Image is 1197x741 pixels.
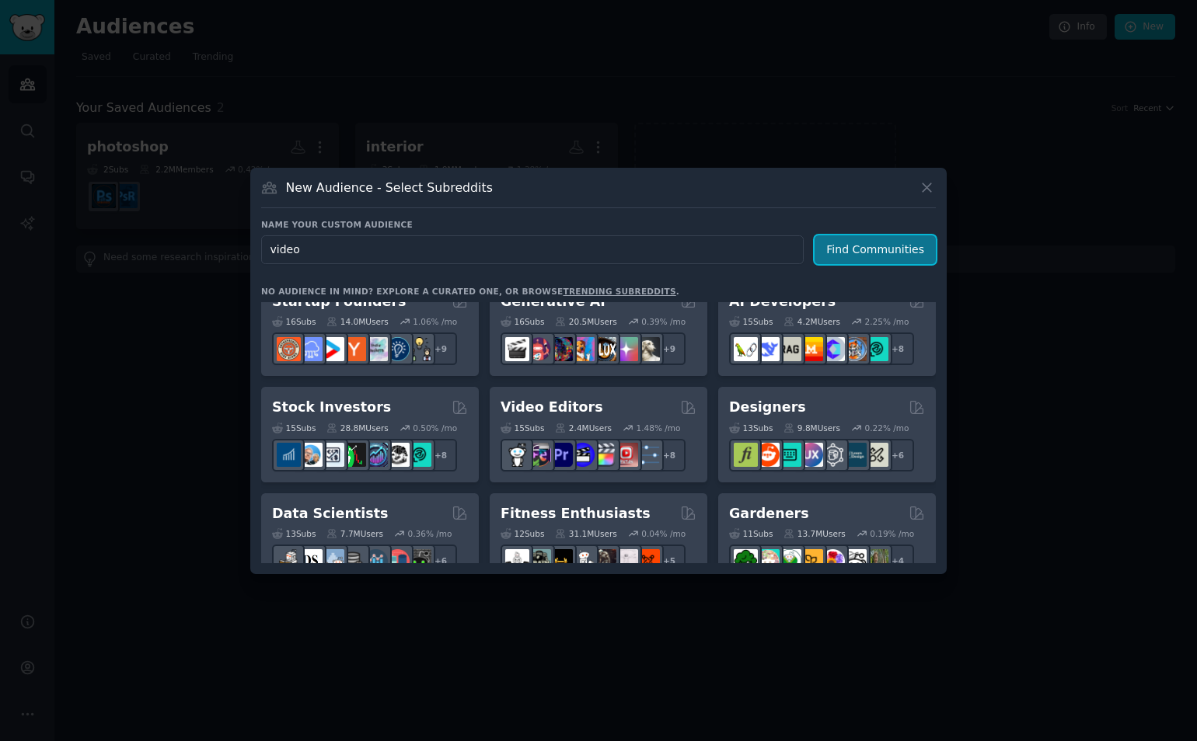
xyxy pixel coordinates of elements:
[881,332,914,365] div: + 8
[272,316,316,327] div: 16 Sub s
[261,286,679,297] div: No audience in mind? Explore a curated one, or browse .
[636,549,660,573] img: personaltraining
[424,544,457,577] div: + 6
[277,337,301,361] img: EntrepreneurRideAlong
[342,337,366,361] img: ycombinator
[555,528,616,539] div: 31.1M Users
[653,544,686,577] div: + 5
[298,443,323,467] img: ValueInvesting
[571,337,595,361] img: sdforall
[320,549,344,573] img: statistics
[870,528,914,539] div: 0.19 % /mo
[571,443,595,467] img: VideoEditors
[501,292,605,311] h2: Generative AI
[864,549,888,573] img: GardenersWorld
[729,316,773,327] div: 15 Sub s
[799,549,823,573] img: GardeningUK
[729,292,836,311] h2: AI Developers
[821,549,845,573] img: flowers
[386,337,410,361] img: Entrepreneurship
[277,443,301,467] img: dividends
[272,504,388,524] h2: Data Scientists
[505,443,529,467] img: gopro
[424,439,457,471] div: + 8
[272,398,391,417] h2: Stock Investors
[756,549,780,573] img: succulents
[729,398,806,417] h2: Designers
[408,528,452,539] div: 0.36 % /mo
[407,443,431,467] img: technicalanalysis
[527,443,551,467] img: editors
[549,443,573,467] img: premiere
[636,337,660,361] img: DreamBooth
[729,423,773,433] div: 13 Sub s
[756,337,780,361] img: DeepSeek
[592,549,616,573] img: fitness30plus
[407,549,431,573] img: data
[777,443,801,467] img: UI_Design
[636,443,660,467] img: postproduction
[815,235,936,264] button: Find Communities
[364,549,388,573] img: analytics
[777,337,801,361] img: Rag
[272,292,406,311] h2: Startup Founders
[592,443,616,467] img: finalcutpro
[501,398,603,417] h2: Video Editors
[571,549,595,573] img: weightroom
[821,337,845,361] img: OpenSourceAI
[614,443,638,467] img: Youtubevideo
[272,423,316,433] div: 15 Sub s
[501,528,544,539] div: 12 Sub s
[555,316,616,327] div: 20.5M Users
[261,235,804,264] input: Pick a short name, like "Digital Marketers" or "Movie-Goers"
[555,423,612,433] div: 2.4M Users
[729,528,773,539] div: 11 Sub s
[641,528,686,539] div: 0.04 % /mo
[320,337,344,361] img: startup
[424,332,457,365] div: + 9
[734,443,758,467] img: typography
[614,549,638,573] img: physicaltherapy
[501,316,544,327] div: 16 Sub s
[501,504,651,524] h2: Fitness Enthusiasts
[326,316,388,327] div: 14.0M Users
[843,337,867,361] img: llmops
[729,504,809,524] h2: Gardeners
[864,443,888,467] img: UX_Design
[549,337,573,361] img: deepdream
[864,337,888,361] img: AIDevelopersSociety
[342,443,366,467] img: Trading
[865,316,909,327] div: 2.25 % /mo
[865,423,909,433] div: 0.22 % /mo
[756,443,780,467] img: logodesign
[734,549,758,573] img: vegetablegardening
[843,549,867,573] img: UrbanGardening
[653,439,686,471] div: + 8
[881,439,914,471] div: + 6
[637,423,681,433] div: 1.48 % /mo
[641,316,686,327] div: 0.39 % /mo
[734,337,758,361] img: LangChain
[505,549,529,573] img: GYM
[298,337,323,361] img: SaaS
[413,423,457,433] div: 0.50 % /mo
[653,332,686,365] div: + 9
[799,443,823,467] img: UXDesign
[298,549,323,573] img: datascience
[783,423,840,433] div: 9.8M Users
[320,443,344,467] img: Forex
[843,443,867,467] img: learndesign
[527,337,551,361] img: dalle2
[614,337,638,361] img: starryai
[272,528,316,539] div: 13 Sub s
[364,443,388,467] img: StocksAndTrading
[563,287,675,296] a: trending subreddits
[501,423,544,433] div: 15 Sub s
[527,549,551,573] img: GymMotivation
[386,443,410,467] img: swingtrading
[277,549,301,573] img: MachineLearning
[783,528,845,539] div: 13.7M Users
[799,337,823,361] img: MistralAI
[413,316,457,327] div: 1.06 % /mo
[777,549,801,573] img: SavageGarden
